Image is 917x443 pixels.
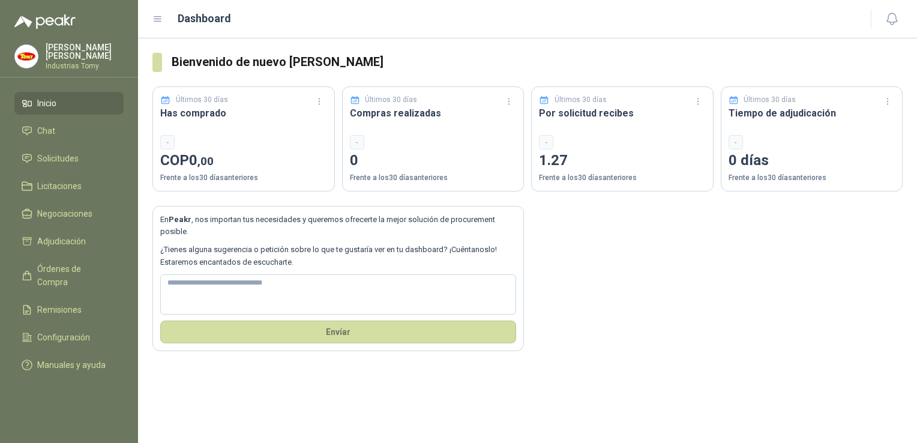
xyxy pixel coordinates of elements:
[160,244,516,268] p: ¿Tienes alguna sugerencia o petición sobre lo que te gustaría ver en tu dashboard? ¡Cuéntanoslo! ...
[365,94,417,106] p: Últimos 30 días
[555,94,607,106] p: Últimos 30 días
[37,124,55,137] span: Chat
[14,92,124,115] a: Inicio
[350,172,517,184] p: Frente a los 30 días anteriores
[539,149,706,172] p: 1.27
[729,135,743,149] div: -
[14,119,124,142] a: Chat
[176,94,228,106] p: Últimos 30 días
[744,94,796,106] p: Últimos 30 días
[37,303,82,316] span: Remisiones
[14,147,124,170] a: Solicitudes
[14,326,124,349] a: Configuración
[14,175,124,197] a: Licitaciones
[37,179,82,193] span: Licitaciones
[37,207,92,220] span: Negociaciones
[169,215,191,224] b: Peakr
[189,152,214,169] span: 0
[37,152,79,165] span: Solicitudes
[160,214,516,238] p: En , nos importan tus necesidades y queremos ofrecerte la mejor solución de procurement posible.
[197,154,214,168] span: ,00
[14,230,124,253] a: Adjudicación
[539,135,553,149] div: -
[14,258,124,294] a: Órdenes de Compra
[14,298,124,321] a: Remisiones
[178,10,231,27] h1: Dashboard
[160,172,327,184] p: Frente a los 30 días anteriores
[46,62,124,70] p: Industrias Tomy
[37,331,90,344] span: Configuración
[729,172,895,184] p: Frente a los 30 días anteriores
[14,354,124,376] a: Manuales y ayuda
[539,172,706,184] p: Frente a los 30 días anteriores
[350,135,364,149] div: -
[160,149,327,172] p: COP
[37,262,112,289] span: Órdenes de Compra
[160,106,327,121] h3: Has comprado
[539,106,706,121] h3: Por solicitud recibes
[37,97,56,110] span: Inicio
[46,43,124,60] p: [PERSON_NAME] [PERSON_NAME]
[37,358,106,372] span: Manuales y ayuda
[15,45,38,68] img: Company Logo
[160,321,516,343] button: Envíar
[350,106,517,121] h3: Compras realizadas
[729,149,895,172] p: 0 días
[350,149,517,172] p: 0
[172,53,903,71] h3: Bienvenido de nuevo [PERSON_NAME]
[14,14,76,29] img: Logo peakr
[14,202,124,225] a: Negociaciones
[160,135,175,149] div: -
[37,235,86,248] span: Adjudicación
[729,106,895,121] h3: Tiempo de adjudicación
